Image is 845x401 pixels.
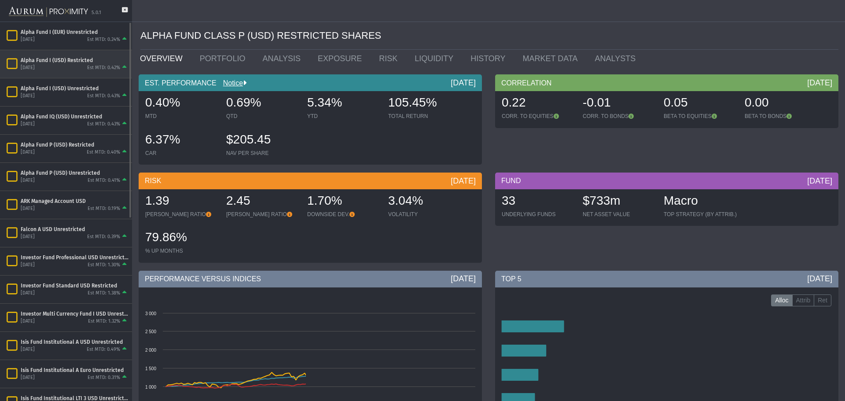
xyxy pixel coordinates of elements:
[21,262,35,269] div: [DATE]
[745,94,817,113] div: 0.00
[307,94,379,113] div: 5.34%
[21,57,129,64] div: Alpha Fund I (USD) Restricted
[145,211,217,218] div: [PERSON_NAME] RATIO
[226,211,298,218] div: [PERSON_NAME] RATIO
[588,50,647,67] a: ANALYSTS
[21,367,129,374] div: Isis Fund Institutional A Euro Unrestricted
[388,211,460,218] div: VOLATILITY
[217,79,243,87] a: Notice
[21,290,35,297] div: [DATE]
[145,329,156,334] text: 2 500
[21,375,35,381] div: [DATE]
[21,310,129,317] div: Investor Multi Currency Fund I USD Unrestricted
[139,173,482,189] div: RISK
[583,113,655,120] div: CORR. TO BONDS
[88,206,120,212] div: Est MTD: 0.19%
[226,113,298,120] div: QTD
[87,121,120,128] div: Est MTD: 0.43%
[226,96,261,109] span: 0.69%
[87,149,120,156] div: Est MTD: 0.40%
[583,192,655,211] div: $733m
[495,74,838,91] div: CORRELATION
[583,211,655,218] div: NET ASSET VALUE
[814,294,831,307] label: Ret
[21,338,129,346] div: Isis Fund Institutional A USD Unrestricted
[145,311,156,316] text: 3 000
[87,65,120,71] div: Est MTD: 0.42%
[745,113,817,120] div: BETA TO BONDS
[664,211,737,218] div: TOP STRATEGY (BY ATTRIB.)
[21,318,35,325] div: [DATE]
[21,113,129,120] div: Alpha Fund IQ (USD) Unrestricted
[307,211,379,218] div: DOWNSIDE DEV.
[388,94,460,113] div: 105.45%
[217,78,246,88] div: Notice
[145,247,217,254] div: % UP MONTHS
[226,150,298,157] div: NAV PER SHARE
[502,211,574,218] div: UNDERLYING FUNDS
[226,192,298,211] div: 2.45
[193,50,256,67] a: PORTFOLIO
[145,131,217,150] div: 6.37%
[502,192,574,211] div: 33
[307,113,379,120] div: YTD
[145,348,156,353] text: 2 000
[502,113,574,120] div: CORR. TO EQUITIES
[771,294,792,307] label: Alloc
[664,113,736,120] div: BETA TO EQUITIES
[21,121,35,128] div: [DATE]
[92,10,101,16] div: 5.0.1
[21,254,129,261] div: Investor Fund Professional USD Unrestricted
[21,37,35,43] div: [DATE]
[256,50,311,67] a: ANALYSIS
[145,366,156,371] text: 1 500
[139,74,482,91] div: EST. PERFORMANCE
[495,173,838,189] div: FUND
[21,65,35,71] div: [DATE]
[87,234,120,240] div: Est MTD: 0.39%
[88,318,120,325] div: Est MTD: 1.32%
[145,150,217,157] div: CAR
[21,141,129,148] div: Alpha Fund P (USD) Restricted
[21,93,35,99] div: [DATE]
[495,271,838,287] div: TOP 5
[145,96,180,109] span: 0.40%
[9,2,88,22] img: Aurum-Proximity%20white.svg
[88,375,120,381] div: Est MTD: 0.31%
[388,113,460,120] div: TOTAL RETURN
[21,234,35,240] div: [DATE]
[451,77,476,88] div: [DATE]
[145,192,217,211] div: 1.39
[140,22,838,50] div: ALPHA FUND CLASS P (USD) RESTRICTED SHARES
[145,113,217,120] div: MTD
[451,176,476,186] div: [DATE]
[88,290,120,297] div: Est MTD: 1.38%
[664,94,736,113] div: 0.05
[21,282,129,289] div: Investor Fund Standard USD Restricted
[516,50,588,67] a: MARKET DATA
[21,346,35,353] div: [DATE]
[583,94,655,113] div: -0.01
[807,77,832,88] div: [DATE]
[145,229,217,247] div: 79.86%
[408,50,464,67] a: LIQUIDITY
[87,37,120,43] div: Est MTD: 0.24%
[792,294,815,307] label: Attrib
[807,176,832,186] div: [DATE]
[21,85,129,92] div: Alpha Fund I (USD) Unrestricted
[88,177,120,184] div: Est MTD: 0.41%
[807,273,832,284] div: [DATE]
[145,385,156,390] text: 1 000
[388,192,460,211] div: 3.04%
[21,29,129,36] div: Alpha Fund I (EUR) Unrestricted
[21,206,35,212] div: [DATE]
[464,50,516,67] a: HISTORY
[21,177,35,184] div: [DATE]
[451,273,476,284] div: [DATE]
[307,192,379,211] div: 1.70%
[226,131,298,150] div: $205.45
[502,96,526,109] span: 0.22
[21,149,35,156] div: [DATE]
[133,50,193,67] a: OVERVIEW
[21,226,129,233] div: Falcon A USD Unrestricted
